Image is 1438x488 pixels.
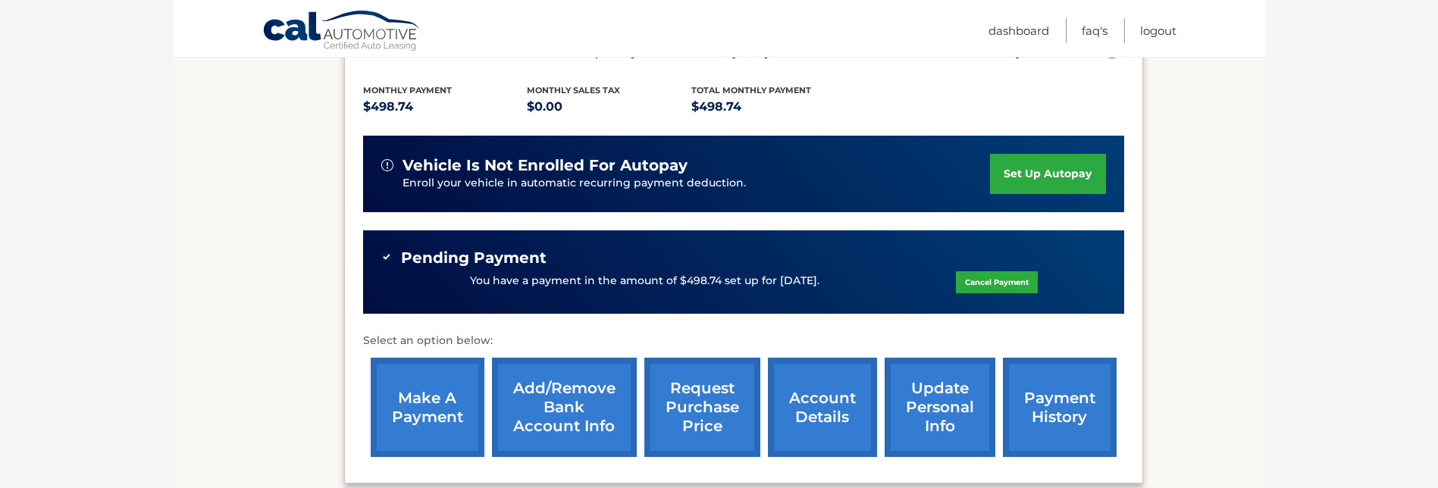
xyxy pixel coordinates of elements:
[401,249,547,267] span: Pending Payment
[363,332,1124,350] p: Select an option below:
[1140,18,1176,43] a: Logout
[1082,18,1107,43] a: FAQ's
[381,159,393,171] img: alert-white.svg
[262,10,421,54] a: Cal Automotive
[644,358,760,457] a: request purchase price
[403,156,688,175] span: vehicle is not enrolled for autopay
[768,358,877,457] a: account details
[381,252,392,262] img: check-green.svg
[885,358,995,457] a: update personal info
[527,85,620,95] span: Monthly sales Tax
[691,85,811,95] span: Total Monthly Payment
[956,271,1038,293] a: Cancel Payment
[691,96,856,117] p: $498.74
[527,96,691,117] p: $0.00
[403,175,991,192] p: Enroll your vehicle in automatic recurring payment deduction.
[363,96,528,117] p: $498.74
[1003,358,1117,457] a: payment history
[363,85,452,95] span: Monthly Payment
[492,358,637,457] a: Add/Remove bank account info
[371,358,484,457] a: make a payment
[470,273,819,289] p: You have a payment in the amount of $498.74 set up for [DATE].
[988,18,1049,43] a: Dashboard
[990,154,1105,194] a: set up autopay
